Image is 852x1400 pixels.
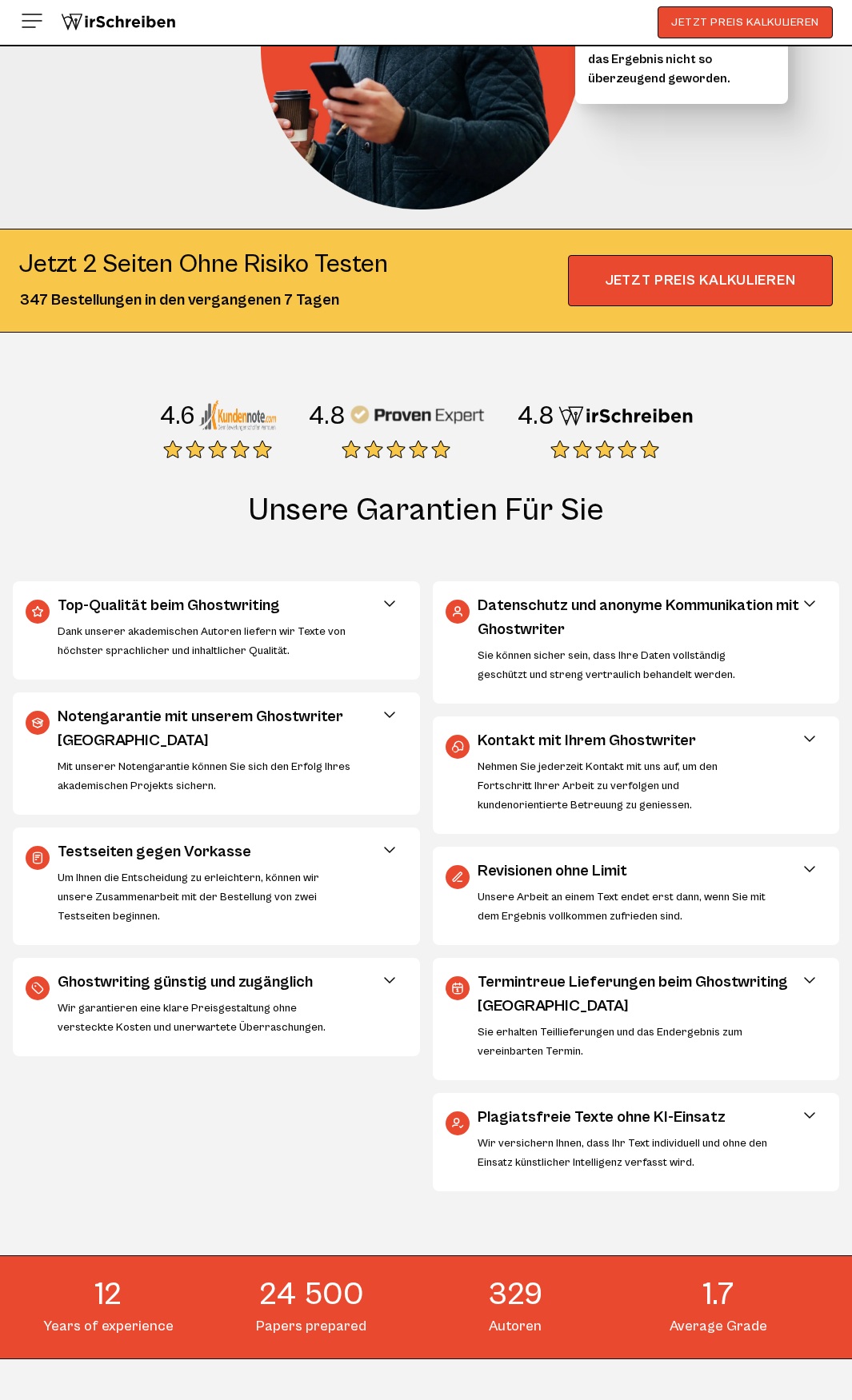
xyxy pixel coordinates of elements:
[478,594,813,642] h3: Datenschutz und anonyme Kommunikation mit Ghostwriter
[159,401,195,433] div: 4.6
[478,1023,771,1061] div: Sie erhalten Teillieferungen und das Endergebnis zum vereinbarten Termin.
[517,401,554,433] div: 4.8
[256,1314,366,1339] span: Papers prepared
[478,757,771,815] div: Nehmen Sie jederzeit Kontakt mit uns auf, um den Fortschritt Ihrer Arbeit zu verfolgen und kunden...
[256,1275,366,1314] strong: 24 500
[342,440,450,459] img: stars
[478,860,813,883] h3: Revisionen ohne Limit
[58,840,393,864] h3: Testseiten gegen Vorkasse
[26,846,50,870] img: Testseiten gegen Vorkasse
[478,646,771,684] div: Sie können sicher sein, dass Ihre Daten vollständig geschützt und streng vertraulich behandelt we...
[26,711,50,735] img: Notengarantie mit unserem Ghostwriter Schweiz
[58,757,351,796] div: Mit unserer Notengarantie können Sie sich den Erfolg Ihres akademischen Projekts sichern.
[58,705,393,753] h3: Notengarantie mit unserem Ghostwriter [GEOGRAPHIC_DATA]
[13,491,839,561] h2: Unsere Garantien für Sie
[670,1314,767,1339] span: Average Grade
[26,976,50,1000] img: Ghostwriting günstig und zugänglich
[308,401,346,433] div: 4.8
[568,255,833,306] span: JETZT PREIS KALKULIEREN
[446,1111,470,1135] img: Plagiatsfreie Texte ohne KI-Einsatz
[19,8,45,34] img: Menu open
[19,249,388,281] div: Jetzt 2 seiten ohne risiko testen
[61,6,176,38] img: logo wirschreiben
[58,594,393,618] h3: Top-Qualität beim Ghostwriting
[550,440,659,459] img: stars
[478,887,771,926] div: Unsere Arbeit an einem Text endet erst dann, wenn Sie mit dem Ergebnis vollkommen zufrieden sind.
[478,729,813,753] h3: Kontakt mit Ihrem Ghostwriter
[198,399,276,431] img: Kundennote
[478,1106,813,1130] h3: Plagiatsfreie Texte ohne KI-Einsatz
[446,600,470,624] img: Datenschutz und anonyme Kommunikation mit Ghostwriter
[26,600,50,624] img: Top-Qualität beim Ghostwriting
[43,1275,174,1314] strong: 12
[58,999,351,1037] div: Wir garantieren eine klare Preisgestaltung ohne versteckte Kosten und unerwartete Überraschungen.
[446,976,470,1000] img: Termintreue Lieferungen beim Ghostwriting Schweiz
[478,971,813,1019] h3: Termintreue Lieferungen beim Ghostwriting [GEOGRAPHIC_DATA]
[58,868,351,926] div: Um Ihnen die Entscheidung zu erleichtern, können wir unsere Zusammenarbeit mit der Bestellung von...
[58,971,393,995] h3: Ghostwriting günstig und zugänglich
[43,1314,174,1339] span: Years of experience
[446,735,470,759] img: Kontakt mit Ihrem Ghostwriter
[163,440,272,459] img: stars
[488,1275,542,1314] strong: 329
[58,622,351,660] div: Dank unserer akademischen Autoren liefern wir Texte von höchster sprachlicher und inhaltlicher Qu...
[19,289,388,313] div: 347 Bestellungen in den vergangenen 7 Tagen
[658,6,833,38] button: JETZT PREIS KALKULIEREN
[670,1275,767,1314] strong: 1.7
[446,865,470,889] img: Revisionen ohne Limit
[478,1134,771,1172] div: Wir versichern Ihnen, dass Ihr Text individuell und ohne den Einsatz künstlicher Intelligenz verf...
[488,1314,542,1339] span: Autoren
